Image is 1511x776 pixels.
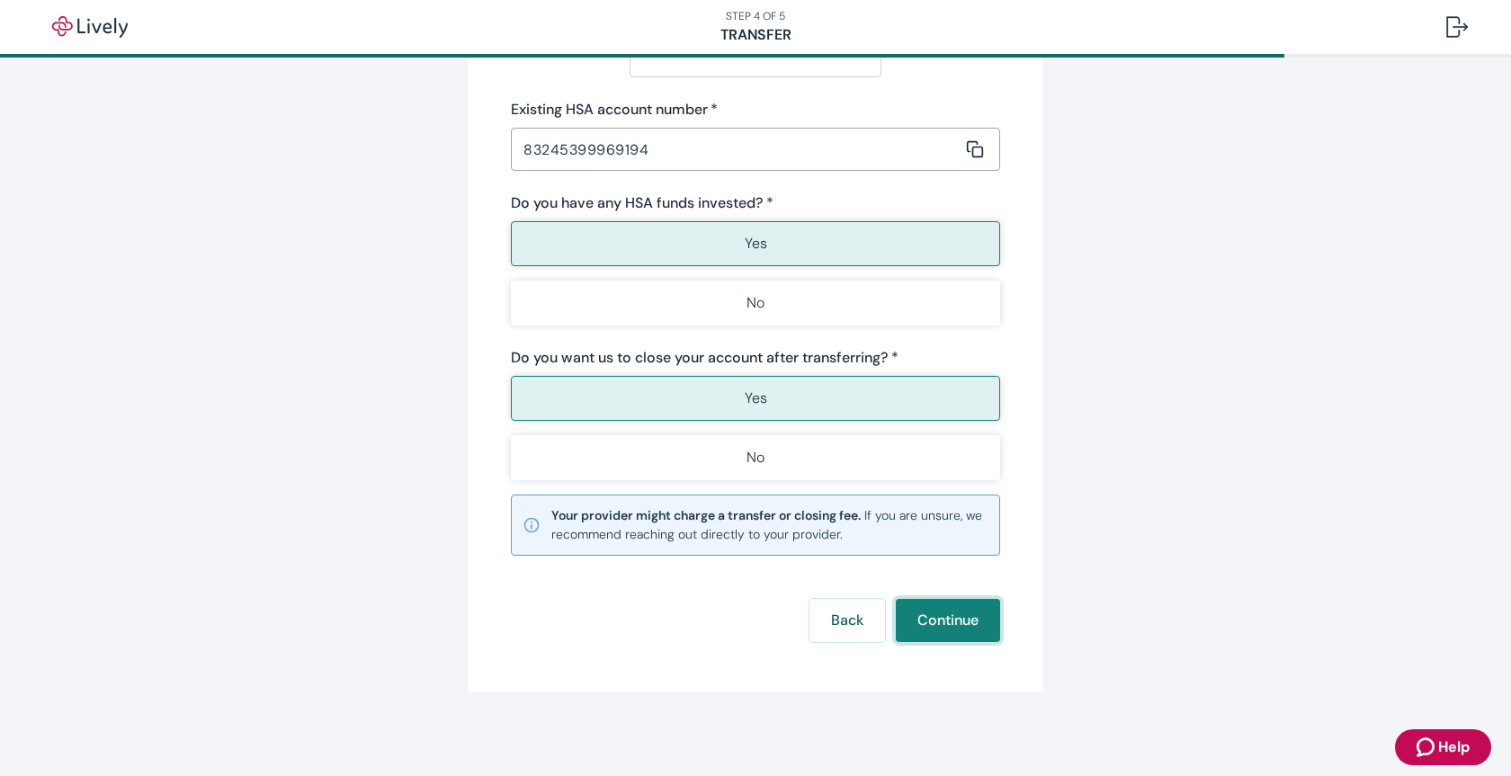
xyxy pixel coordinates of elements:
[809,599,885,642] button: Back
[1438,736,1470,758] span: Help
[1417,736,1438,758] svg: Zendesk support icon
[1432,5,1482,49] button: Log out
[962,137,988,162] button: Copy message content to clipboard
[511,221,1000,266] button: Yes
[511,99,718,120] label: Existing HSA account number
[745,233,767,254] p: Yes
[551,506,988,544] small: If you are unsure, we recommend reaching out directly to your provider.
[511,435,1000,480] button: No
[747,292,764,314] p: No
[511,376,1000,421] button: Yes
[745,388,767,409] p: Yes
[1395,729,1491,765] button: Zendesk support iconHelp
[896,599,1000,642] button: Continue
[40,16,140,38] img: Lively
[747,447,764,468] p: No
[511,347,899,369] label: Do you want us to close your account after transferring? *
[966,140,984,158] svg: Copy to clipboard
[551,507,861,523] strong: Your provider might charge a transfer or closing fee.
[511,281,1000,326] button: No
[511,192,773,214] label: Do you have any HSA funds invested? *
